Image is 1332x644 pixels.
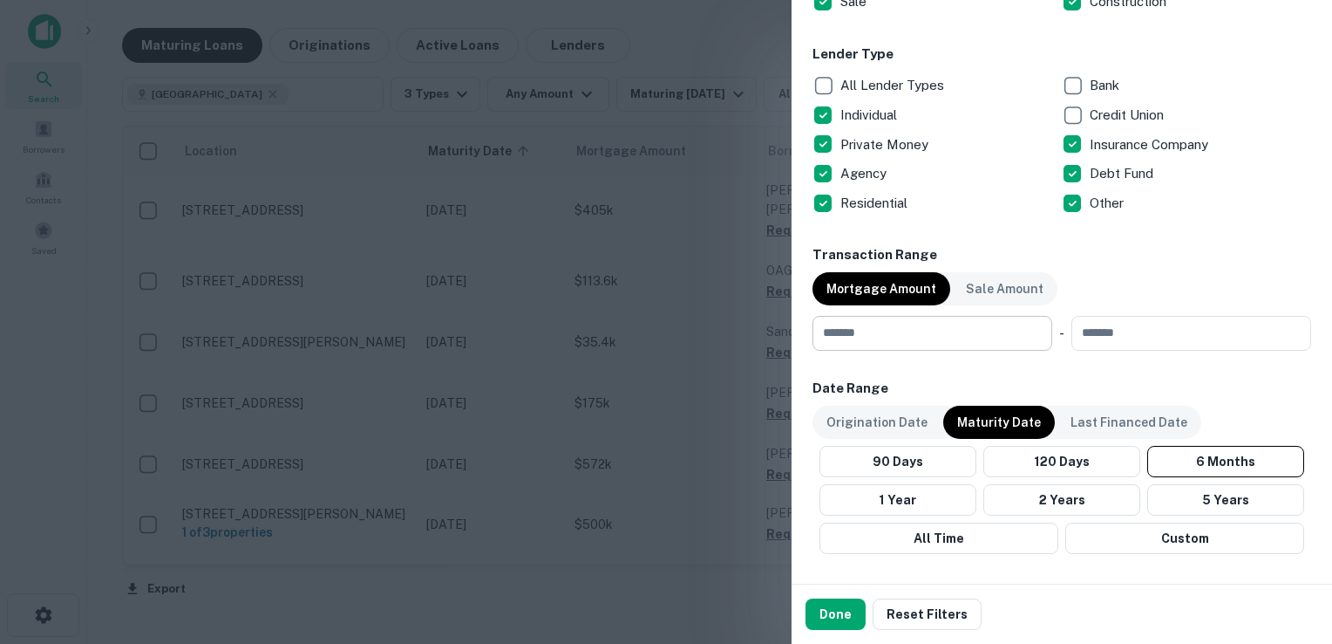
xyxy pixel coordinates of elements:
[840,105,900,126] p: Individual
[840,75,948,96] p: All Lender Types
[873,599,982,630] button: Reset Filters
[1147,484,1304,516] button: 5 Years
[805,599,866,630] button: Done
[812,45,1311,65] h6: Lender Type
[819,484,976,516] button: 1 Year
[1090,163,1157,184] p: Debt Fund
[840,134,932,155] p: Private Money
[1090,134,1212,155] p: Insurance Company
[966,279,1043,298] p: Sale Amount
[1059,316,1064,351] div: -
[1090,75,1123,96] p: Bank
[1245,504,1332,588] iframe: Chat Widget
[1090,193,1127,214] p: Other
[819,446,976,477] button: 90 Days
[957,413,1041,432] p: Maturity Date
[1147,446,1304,477] button: 6 Months
[826,279,936,298] p: Mortgage Amount
[1070,413,1187,432] p: Last Financed Date
[983,484,1140,516] button: 2 Years
[812,245,1311,265] h6: Transaction Range
[1065,523,1304,554] button: Custom
[840,193,911,214] p: Residential
[826,413,928,432] p: Origination Date
[819,523,1058,554] button: All Time
[983,446,1140,477] button: 120 Days
[1090,105,1167,126] p: Credit Union
[840,163,890,184] p: Agency
[812,379,1311,399] h6: Date Range
[812,582,874,602] h6: Year Built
